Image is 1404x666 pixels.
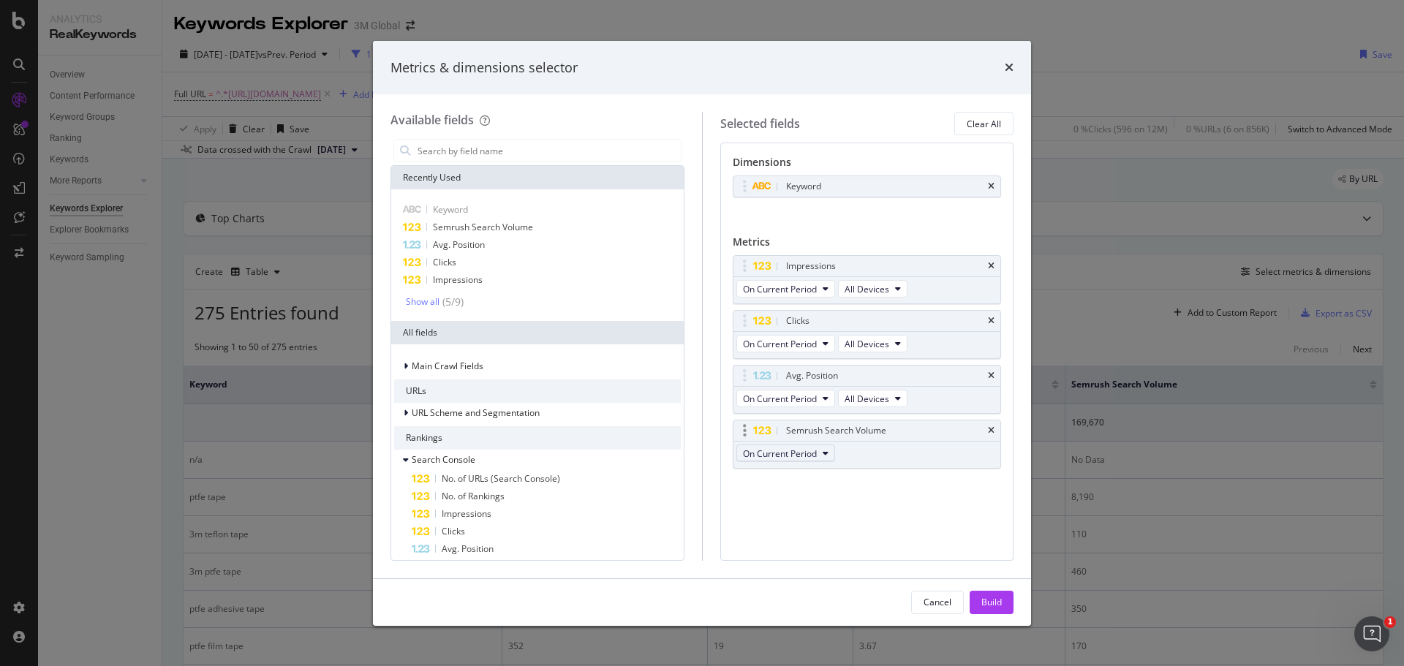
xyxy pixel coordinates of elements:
[433,256,456,268] span: Clicks
[786,179,821,194] div: Keyword
[733,155,1002,175] div: Dimensions
[736,280,835,298] button: On Current Period
[911,591,964,614] button: Cancel
[786,314,809,328] div: Clicks
[733,175,1002,197] div: Keywordtimes
[838,335,907,352] button: All Devices
[1005,58,1014,77] div: times
[433,273,483,286] span: Impressions
[845,283,889,295] span: All Devices
[433,238,485,251] span: Avg. Position
[786,259,836,273] div: Impressions
[394,426,681,450] div: Rankings
[390,58,578,77] div: Metrics & dimensions selector
[442,525,465,537] span: Clicks
[412,406,540,419] span: URL Scheme and Segmentation
[733,235,1002,255] div: Metrics
[743,393,817,405] span: On Current Period
[845,393,889,405] span: All Devices
[442,490,505,502] span: No. of Rankings
[442,472,560,485] span: No. of URLs (Search Console)
[433,203,468,216] span: Keyword
[736,444,835,462] button: On Current Period
[988,371,994,380] div: times
[1384,616,1396,628] span: 1
[736,390,835,407] button: On Current Period
[736,335,835,352] button: On Current Period
[967,118,1001,130] div: Clear All
[786,368,838,383] div: Avg. Position
[442,507,491,520] span: Impressions
[981,596,1002,608] div: Build
[439,295,464,309] div: ( 5 / 9 )
[743,338,817,350] span: On Current Period
[970,591,1014,614] button: Build
[733,310,1002,359] div: ClickstimesOn Current PeriodAll Devices
[988,182,994,191] div: times
[988,262,994,270] div: times
[394,379,681,403] div: URLs
[743,283,817,295] span: On Current Period
[733,365,1002,414] div: Avg. PositiontimesOn Current PeriodAll Devices
[412,360,483,372] span: Main Crawl Fields
[838,390,907,407] button: All Devices
[924,596,951,608] div: Cancel
[845,338,889,350] span: All Devices
[416,140,681,162] input: Search by field name
[406,297,439,307] div: Show all
[391,166,684,189] div: Recently Used
[743,447,817,460] span: On Current Period
[433,221,533,233] span: Semrush Search Volume
[1354,616,1389,651] iframe: Intercom live chat
[733,420,1002,469] div: Semrush Search VolumetimesOn Current Period
[442,542,494,555] span: Avg. Position
[988,426,994,435] div: times
[786,423,886,438] div: Semrush Search Volume
[988,317,994,325] div: times
[733,255,1002,304] div: ImpressionstimesOn Current PeriodAll Devices
[720,116,800,132] div: Selected fields
[412,453,475,466] span: Search Console
[954,112,1014,135] button: Clear All
[390,112,474,128] div: Available fields
[391,321,684,344] div: All fields
[373,41,1031,626] div: modal
[838,280,907,298] button: All Devices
